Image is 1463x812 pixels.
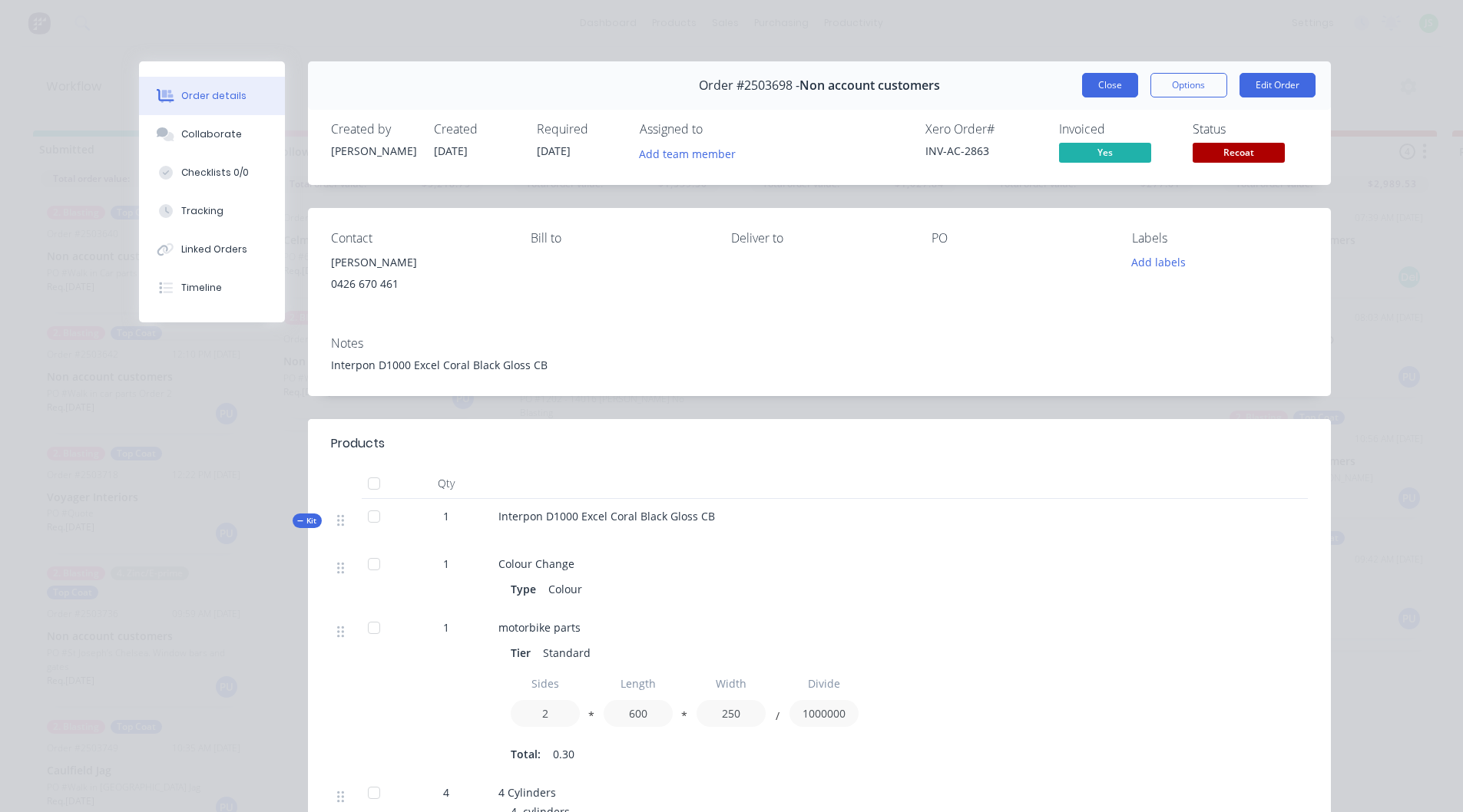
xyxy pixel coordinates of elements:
[697,670,766,697] input: Label
[331,357,1308,373] div: Interpon D1000 Excel Coral Black Gloss CB
[331,273,507,295] div: 0426 670 461
[443,619,449,635] span: 1
[511,746,541,762] span: Total:
[181,127,242,141] div: Collaborate
[531,231,707,246] div: Bill to
[770,713,785,725] button: /
[604,700,673,727] input: Value
[181,89,247,103] div: Order details
[537,122,621,137] div: Required
[331,252,507,273] div: [PERSON_NAME]
[1082,73,1138,97] button: Close
[537,144,571,158] span: [DATE]
[498,620,581,635] span: motorbike parts
[932,231,1107,246] div: PO
[1193,143,1285,166] button: Recoat
[511,700,580,727] input: Value
[1059,143,1151,162] span: Yes
[553,746,574,762] span: 0.30
[640,122,793,137] div: Assigned to
[604,670,673,697] input: Label
[542,578,588,600] div: Colour
[511,642,537,664] div: Tier
[139,230,285,269] button: Linked Orders
[139,77,285,115] button: Order details
[1150,73,1227,97] button: Options
[789,670,859,697] input: Label
[434,144,468,158] span: [DATE]
[181,243,247,256] div: Linked Orders
[443,784,449,800] span: 4
[697,700,766,727] input: Value
[498,556,574,571] span: Colour Change
[799,78,940,93] span: Non account customers
[331,122,415,137] div: Created by
[1059,122,1174,137] div: Invoiced
[139,192,285,230] button: Tracking
[1132,231,1308,246] div: Labels
[925,122,1041,137] div: Xero Order #
[1240,73,1316,97] button: Edit Order
[1193,122,1308,137] div: Status
[731,231,907,246] div: Deliver to
[181,166,249,180] div: Checklists 0/0
[139,115,285,153] button: Collaborate
[139,153,285,192] button: Checklists 0/0
[537,642,597,664] div: Standard
[443,508,449,524] span: 1
[925,143,1041,159] div: INV-AC-2863
[699,78,799,93] span: Order #2503698 -
[331,143,415,159] div: [PERSON_NAME]
[1124,252,1194,272] button: Add labels
[511,578,542,600] div: Type
[181,204,223,218] div: Tracking
[631,143,743,163] button: Add team member
[331,231,507,246] div: Contact
[498,509,715,523] span: Interpon D1000 Excel Coral Black Gloss CB
[331,434,385,453] div: Products
[297,515,317,526] span: Kit
[1193,143,1285,162] span: Recoat
[434,122,518,137] div: Created
[139,269,285,307] button: Timeline
[640,143,744,163] button: Add team member
[400,468,492,499] div: Qty
[498,785,556,800] span: 4 Cylinders
[293,513,322,528] div: Kit
[511,670,580,697] input: Label
[789,700,859,727] input: Value
[181,281,222,295] div: Timeline
[331,252,507,301] div: [PERSON_NAME]0426 670 461
[331,336,1308,351] div: Notes
[443,556,449,572] span: 1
